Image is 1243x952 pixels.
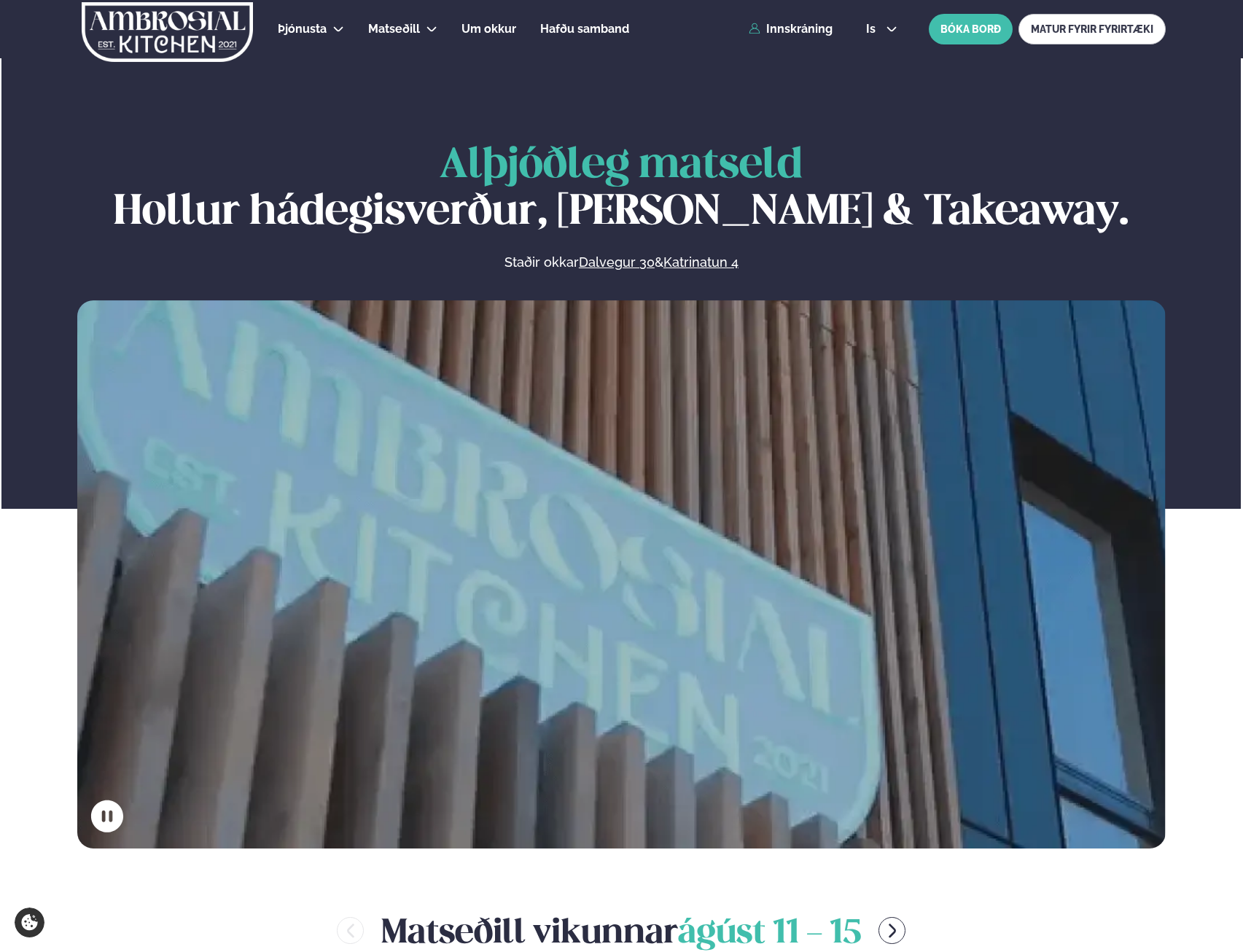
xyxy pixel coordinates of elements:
p: Staðir okkar & [346,254,897,271]
span: Hafðu samband [540,22,629,36]
button: BÓKA BORÐ [929,14,1013,44]
span: is [866,23,880,35]
a: MATUR FYRIR FYRIRTÆKI [1018,14,1166,44]
a: Cookie settings [15,908,44,937]
button: menu-btn-right [878,917,905,944]
a: Þjónusta [278,20,327,38]
button: menu-btn-left [337,917,364,944]
img: logo [80,2,254,62]
span: Matseðill [368,22,420,36]
a: Katrinatun 4 [663,254,739,271]
a: Innskráning [749,23,833,36]
span: Þjónusta [278,22,327,36]
button: is [854,23,909,35]
a: Um okkur [461,20,516,38]
span: Alþjóðleg matseld [440,146,803,186]
a: Hafðu samband [540,20,629,38]
span: Um okkur [461,22,516,36]
span: ágúst 11 - 15 [678,918,861,950]
a: Dalvegur 30 [579,254,655,271]
a: Matseðill [368,20,420,38]
h1: Hollur hádegisverður, [PERSON_NAME] & Takeaway. [77,143,1166,236]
